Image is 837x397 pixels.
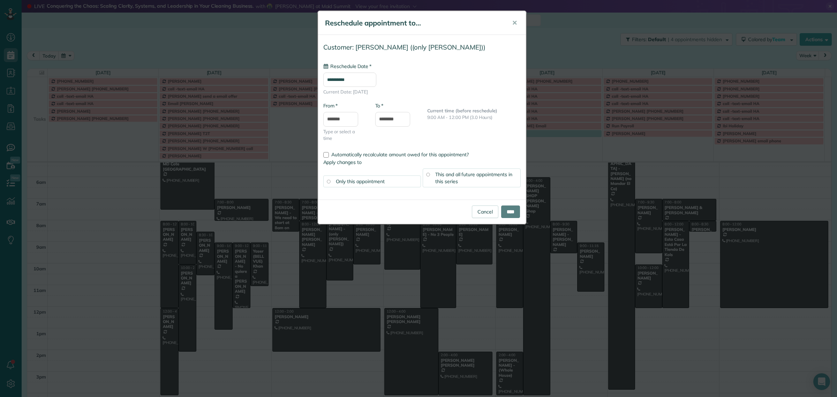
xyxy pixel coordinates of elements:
[336,178,385,185] span: Only this appointment
[427,114,521,121] p: 9:00 AM - 12:00 PM (3.0 Hours)
[323,89,521,95] span: Current Date: [DATE]
[325,18,502,28] h5: Reschedule appointment to...
[323,44,521,51] h4: Customer: [PERSON_NAME] ((only [PERSON_NAME]))
[427,108,498,113] b: Current time (before reschedule)
[375,102,383,109] label: To
[426,173,430,176] input: This and all future appointments in this series
[323,63,371,70] label: Reschedule Date
[512,19,517,27] span: ✕
[472,205,498,218] a: Cancel
[323,128,365,142] span: Type or select a time
[323,102,338,109] label: From
[331,151,469,158] span: Automatically recalculate amount owed for this appointment?
[323,159,521,166] label: Apply changes to
[327,180,330,183] input: Only this appointment
[435,171,512,185] span: This and all future appointments in this series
